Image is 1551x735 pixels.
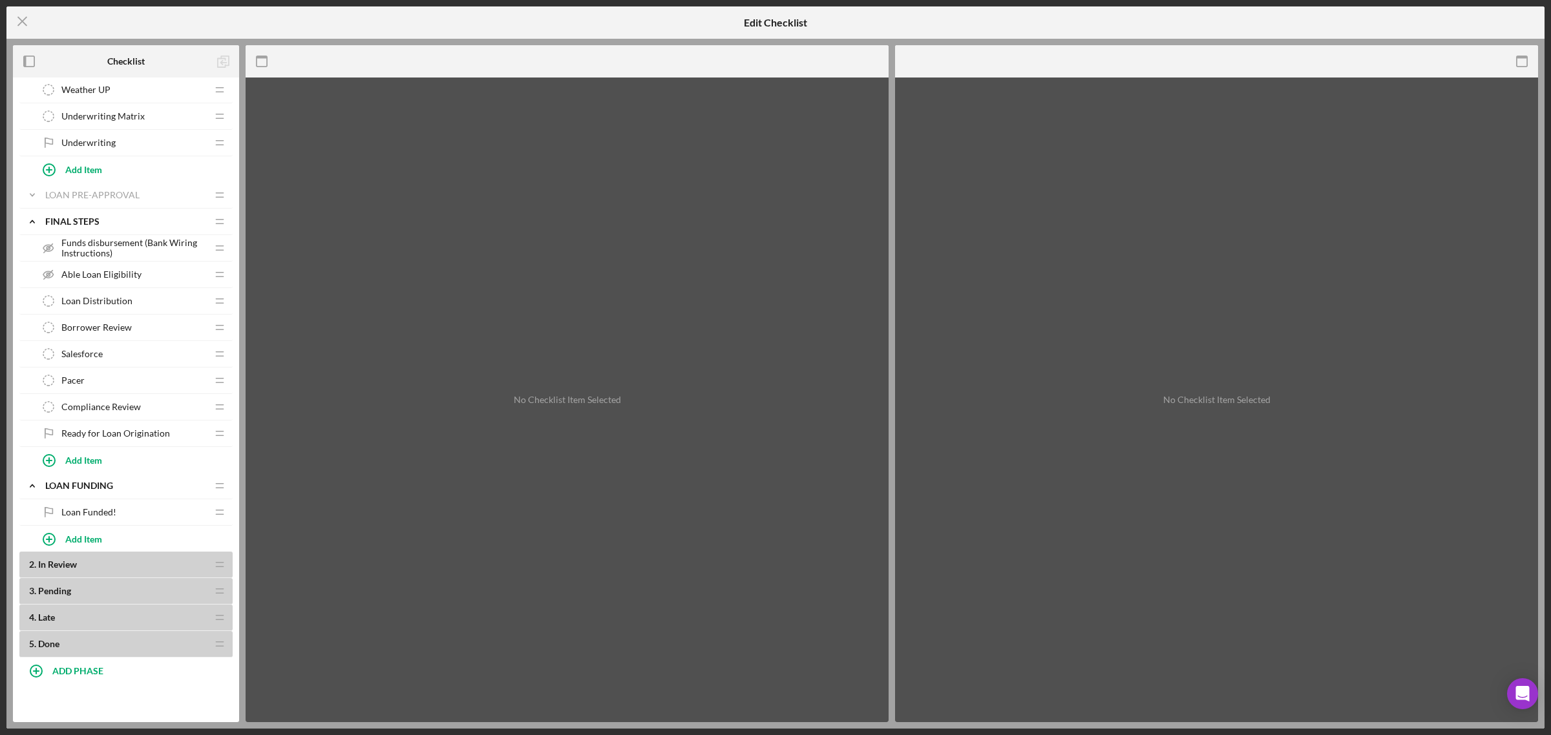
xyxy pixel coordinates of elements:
button: ADD PHASE [19,657,233,683]
span: Pending [38,585,71,596]
div: Open Intercom Messenger [1507,678,1538,709]
h5: Edit Checklist [744,17,807,28]
span: Salesforce [61,349,103,359]
span: Able Loan Eligibility [61,269,142,280]
div: Add Item [65,448,102,472]
div: Add Item [65,157,102,181]
div: Loan Funding [45,481,207,491]
span: Weather UP [61,85,111,95]
div: No Checklist Item Selected [514,395,621,405]
span: 2 . [29,559,36,570]
span: Loan Distribution [61,296,132,306]
button: Add Item [32,447,233,473]
div: FINAL STEPS [45,216,207,227]
span: Underwriting Matrix [61,111,145,121]
div: Add Item [65,526,102,551]
span: 4 . [29,612,36,623]
b: ADD PHASE [52,665,103,676]
button: Add Item [32,156,233,182]
span: 5 . [29,638,36,649]
span: Ready for Loan Origination [61,428,170,439]
span: Underwriting [61,138,116,148]
span: Funds disbursement (Bank Wiring Instructions) [61,238,207,258]
span: 3 . [29,585,36,596]
span: Pacer [61,375,85,386]
span: Compliance Review [61,402,141,412]
span: Loan Funded! [61,507,116,517]
span: Borrower Review [61,322,132,333]
button: Add Item [32,526,233,552]
div: No Checklist Item Selected [1163,395,1271,405]
b: Checklist [107,56,145,67]
div: Loan Pre-Approval [45,190,207,200]
span: Done [38,638,59,649]
span: In Review [38,559,77,570]
span: Late [38,612,55,623]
